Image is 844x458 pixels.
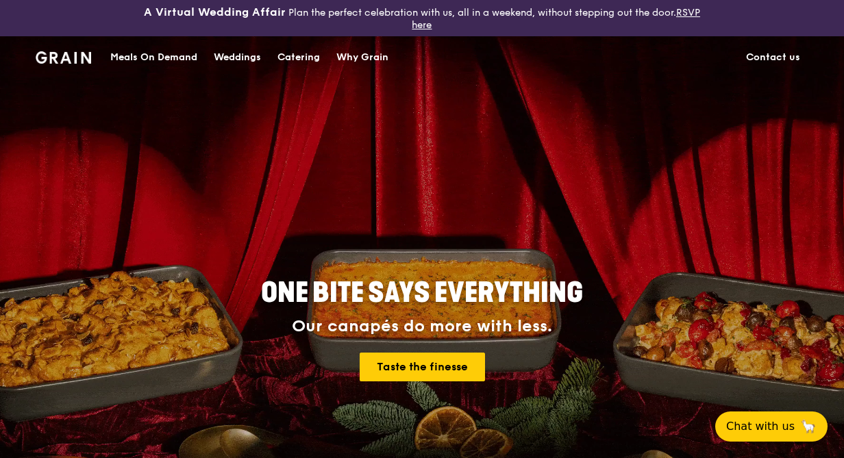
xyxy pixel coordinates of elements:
div: Our canapés do more with less. [175,317,669,336]
div: Weddings [214,37,261,78]
span: ONE BITE SAYS EVERYTHING [261,277,583,309]
span: 🦙 [800,418,817,435]
a: Why Grain [328,37,397,78]
img: Grain [36,51,91,64]
a: GrainGrain [36,36,91,77]
a: Contact us [738,37,808,78]
a: Taste the finesse [360,353,485,381]
div: Meals On Demand [110,37,197,78]
a: Catering [269,37,328,78]
div: Why Grain [336,37,388,78]
a: Weddings [206,37,269,78]
span: Chat with us [726,418,795,435]
button: Chat with us🦙 [715,411,828,442]
a: RSVP here [412,7,700,31]
div: Catering [277,37,320,78]
h3: A Virtual Wedding Affair [144,5,286,19]
div: Plan the perfect celebration with us, all in a weekend, without stepping out the door. [140,5,703,31]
